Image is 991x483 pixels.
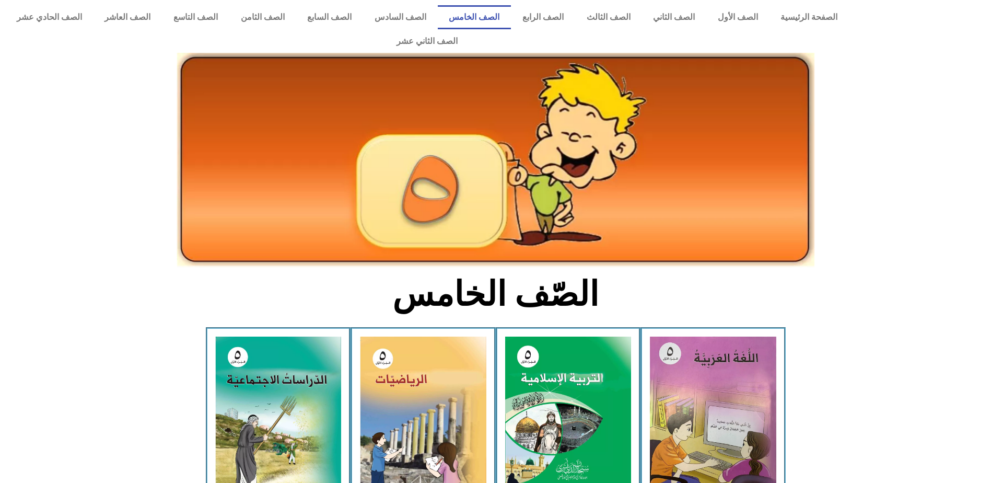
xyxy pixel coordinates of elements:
[770,5,849,29] a: الصفحة الرئيسية
[5,29,849,53] a: الصف الثاني عشر
[706,5,770,29] a: الصف الأول
[229,5,296,29] a: الصف الثامن
[323,274,668,315] h2: الصّف الخامس
[575,5,642,29] a: الصف الثالث
[363,5,438,29] a: الصف السادس
[642,5,706,29] a: الصف الثاني
[438,5,511,29] a: الصف الخامس
[5,5,94,29] a: الصف الحادي عشر
[162,5,229,29] a: الصف التاسع
[296,5,363,29] a: الصف السابع
[94,5,162,29] a: الصف العاشر
[511,5,575,29] a: الصف الرابع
